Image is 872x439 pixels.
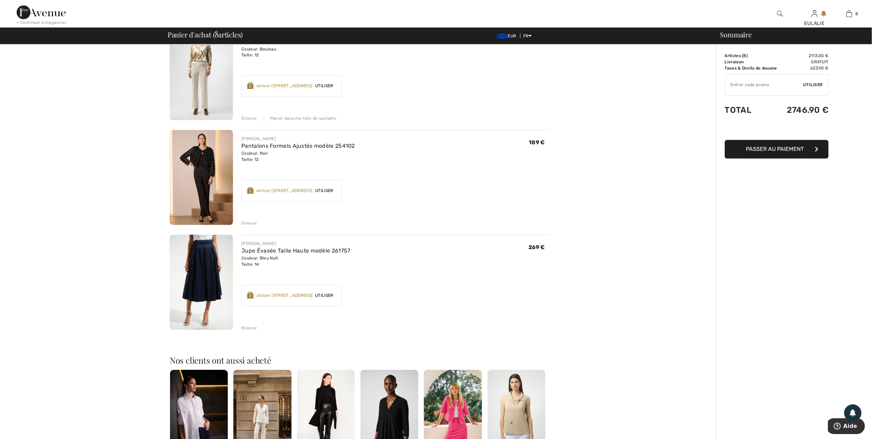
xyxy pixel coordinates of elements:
div: Enlever [241,220,257,227]
span: Passer au paiement [746,146,804,153]
td: Gratuit [783,59,829,65]
img: Reward-Logo.svg [247,292,253,299]
div: Enlever [241,325,257,331]
span: Utiliser [803,82,823,88]
div: utiliser [STREET_ADDRESS] [256,83,313,89]
img: Jupe Évasée Taille Haute modèle 261757 [170,235,233,330]
a: Pantalon Formels Taille Moyenne modèle 254043 [241,38,373,45]
img: Reward-Logo.svg [247,82,253,89]
div: Couleur: Noir Taille: 12 [241,150,355,163]
a: Se connecter [812,10,818,17]
td: Total [725,99,783,122]
span: 189 € [529,139,545,146]
span: Panier d'achat ( articles) [168,31,243,38]
div: utiliser [STREET_ADDRESS] [256,188,313,194]
span: 8 [744,54,746,58]
td: Articles ( ) [725,53,783,59]
div: Placer dans ma liste de souhaits [264,116,337,122]
input: Code promo [725,75,803,95]
img: Reward-Logo.svg [247,187,253,194]
td: 2113.00 € [783,53,829,59]
td: 2746.90 € [783,99,829,122]
img: Pantalon Formels Taille Moyenne modèle 254043 [170,26,233,121]
td: 633.90 € [783,65,829,72]
span: Utiliser [312,293,336,299]
span: 269 € [529,244,545,251]
div: [PERSON_NAME] [241,136,355,142]
span: 8 [856,11,858,17]
img: 1ère Avenue [17,6,66,19]
span: EUR [497,34,519,38]
img: Mon panier [846,10,852,18]
div: Couleur: Bouleau Taille: 12 [241,46,373,58]
button: Passer au paiement [725,140,829,159]
div: Sommaire [712,31,868,38]
div: utiliser [STREET_ADDRESS] [256,293,313,299]
td: Taxes & Droits de douane [725,65,783,72]
span: Utiliser [312,188,336,194]
div: < Continuer à magasiner [17,19,67,26]
div: [PERSON_NAME] [241,241,350,247]
div: Couleur: Bleu Nuit Taille: 14 [241,255,350,268]
h2: Nos clients ont aussi acheté [170,356,551,365]
div: EULALIE [798,20,831,27]
a: Pantalons Formels Ajustés modèle 254102 [241,143,355,149]
img: Mes infos [812,10,818,18]
iframe: PayPal [725,122,829,138]
span: Utiliser [312,83,336,89]
iframe: Ouvre un widget dans lequel vous pouvez trouver plus d’informations [828,418,865,436]
span: 8 [215,29,218,38]
a: Jupe Évasée Taille Haute modèle 261757 [241,248,350,254]
img: Pantalons Formels Ajustés modèle 254102 [170,130,233,225]
div: Enlever [241,116,257,122]
a: 8 [832,10,866,18]
span: FR [523,34,532,38]
img: recherche [777,10,783,18]
img: Euro [497,34,508,39]
td: Livraison [725,59,783,65]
